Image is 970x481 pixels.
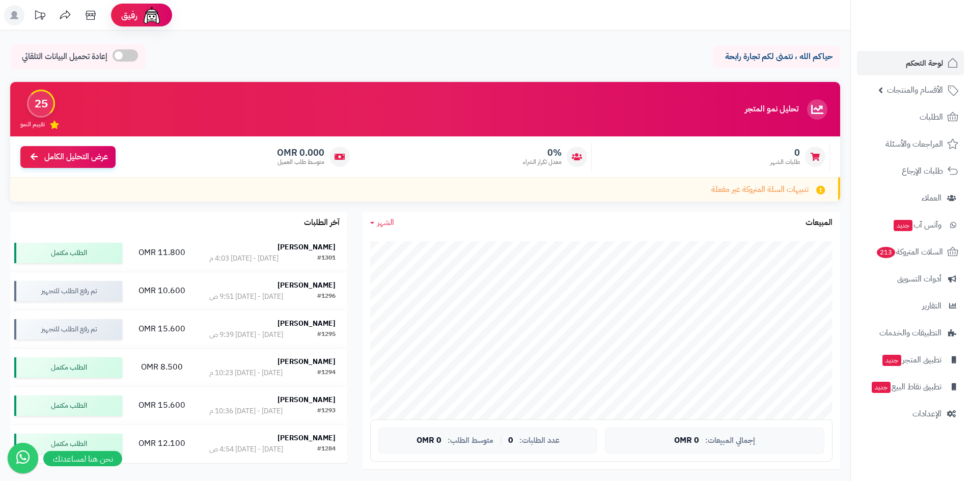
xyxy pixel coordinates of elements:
a: لوحة التحكم [857,51,964,75]
strong: [PERSON_NAME] [278,394,336,405]
span: الشهر [377,216,394,229]
div: #1295 [317,330,336,340]
span: تقييم النمو [20,120,45,129]
span: رفيق [121,9,137,21]
span: متوسط طلب العميل [277,158,324,166]
div: [DATE] - [DATE] 9:51 ص [209,292,283,302]
div: الطلب مكتمل [14,395,122,416]
td: 12.100 OMR [126,425,198,463]
td: 15.600 OMR [126,387,198,425]
span: 0 [508,436,513,445]
td: 8.500 OMR [126,349,198,386]
span: جديد [882,355,901,366]
span: أدوات التسويق [897,272,941,286]
span: إجمالي المبيعات: [705,436,755,445]
a: تطبيق نقاط البيعجديد [857,375,964,399]
span: 0% [523,147,562,158]
div: الطلب مكتمل [14,243,122,263]
span: 0 OMR [417,436,441,445]
div: #1294 [317,368,336,378]
span: وآتس آب [893,218,941,232]
span: 0 OMR [674,436,699,445]
span: التقارير [922,299,941,313]
img: ai-face.png [142,5,162,25]
a: عرض التحليل الكامل [20,146,116,168]
span: تنبيهات السلة المتروكة غير مفعلة [711,184,809,195]
div: الطلب مكتمل [14,434,122,454]
span: متوسط الطلب: [448,436,493,445]
a: الطلبات [857,105,964,129]
span: الأقسام والمنتجات [887,83,943,97]
strong: [PERSON_NAME] [278,242,336,252]
span: طلبات الشهر [770,158,800,166]
div: #1301 [317,253,336,264]
div: تم رفع الطلب للتجهيز [14,281,122,301]
span: العملاء [922,191,941,205]
div: تم رفع الطلب للتجهيز [14,319,122,339]
span: 213 [876,246,896,259]
strong: [PERSON_NAME] [278,280,336,291]
strong: [PERSON_NAME] [278,433,336,443]
h3: آخر الطلبات [304,218,340,228]
span: 0 [770,147,800,158]
div: [DATE] - [DATE] 10:36 م [209,406,283,416]
span: لوحة التحكم [906,56,943,70]
a: السلات المتروكة213 [857,240,964,264]
span: معدل تكرار الشراء [523,158,562,166]
a: الإعدادات [857,402,964,426]
span: 0.000 OMR [277,147,324,158]
div: [DATE] - [DATE] 9:39 ص [209,330,283,340]
a: وآتس آبجديد [857,213,964,237]
span: الطلبات [920,110,943,124]
div: [DATE] - [DATE] 10:23 م [209,368,283,378]
span: عدد الطلبات: [519,436,560,445]
span: تطبيق المتجر [881,353,941,367]
h3: المبيعات [806,218,833,228]
a: أدوات التسويق [857,267,964,291]
div: #1284 [317,444,336,455]
span: جديد [894,220,912,231]
span: | [500,437,502,444]
td: 10.600 OMR [126,272,198,310]
td: 11.800 OMR [126,234,198,272]
div: #1296 [317,292,336,302]
a: التقارير [857,294,964,318]
strong: [PERSON_NAME] [278,318,336,329]
img: logo-2.png [901,8,960,29]
span: المراجعات والأسئلة [885,137,943,151]
div: #1293 [317,406,336,416]
span: إعادة تحميل البيانات التلقائي [22,51,107,63]
span: عرض التحليل الكامل [44,151,108,163]
div: الطلب مكتمل [14,357,122,378]
td: 15.600 OMR [126,310,198,348]
span: السلات المتروكة [876,245,943,259]
a: الشهر [370,217,394,229]
strong: [PERSON_NAME] [278,356,336,367]
a: تطبيق المتجرجديد [857,348,964,372]
div: [DATE] - [DATE] 4:03 م [209,253,279,264]
a: العملاء [857,186,964,210]
span: جديد [872,382,891,393]
div: [DATE] - [DATE] 4:54 ص [209,444,283,455]
a: طلبات الإرجاع [857,159,964,183]
span: طلبات الإرجاع [902,164,943,178]
h3: تحليل نمو المتجر [745,105,798,114]
p: حياكم الله ، نتمنى لكم تجارة رابحة [720,51,833,63]
span: التطبيقات والخدمات [879,326,941,340]
a: تحديثات المنصة [27,5,52,28]
span: الإعدادات [912,407,941,421]
a: التطبيقات والخدمات [857,321,964,345]
span: تطبيق نقاط البيع [871,380,941,394]
a: المراجعات والأسئلة [857,132,964,156]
